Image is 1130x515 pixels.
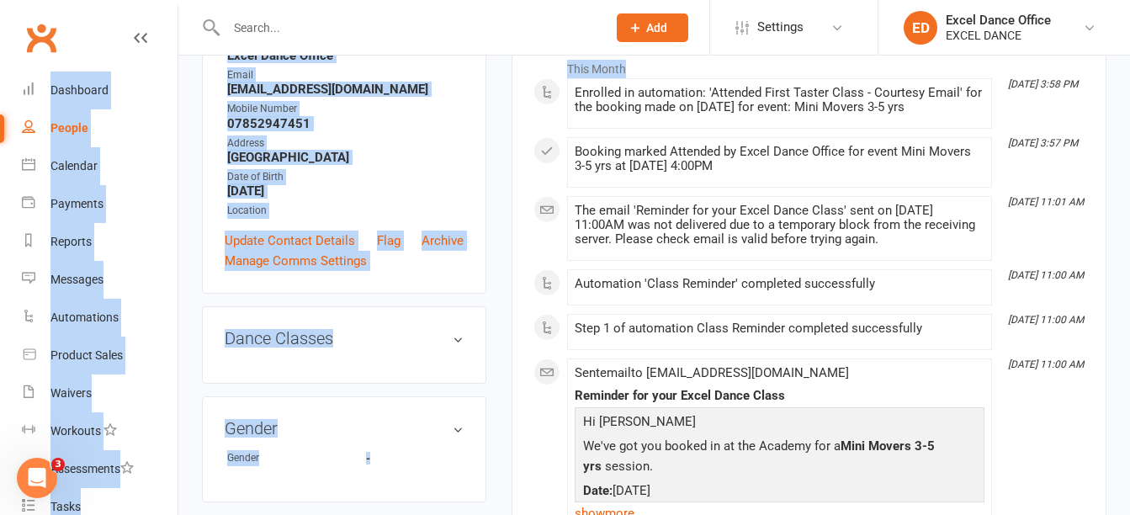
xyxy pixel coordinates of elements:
div: Assessments [50,462,134,475]
a: Waivers [22,374,178,412]
span: Sent email to [EMAIL_ADDRESS][DOMAIN_NAME] [575,365,849,380]
span: Add [646,21,667,35]
div: Calendar [50,159,98,173]
div: Reminder for your Excel Dance Class [575,389,984,403]
div: Enrolled in automation: 'Attended First Taster Class - Courtesy Email' for the booking made on [D... [575,86,984,114]
b: Date: [583,483,613,498]
div: Waivers [50,386,92,400]
div: Booking marked Attended by Excel Dance Office for event Mini Movers 3-5 yrs at [DATE] 4:00PM [575,145,984,173]
div: Automations [50,311,119,324]
a: Clubworx [20,17,62,59]
a: Messages [22,261,178,299]
i: [DATE] 11:00 AM [1008,314,1084,326]
a: Calendar [22,147,178,185]
div: Payments [50,197,103,210]
div: Messages [50,273,103,286]
li: This Month [533,51,1085,78]
strong: Excel Dance Office [227,48,464,63]
p: Hi [PERSON_NAME] [579,411,980,436]
div: Product Sales [50,348,123,362]
i: [DATE] 3:58 PM [1008,78,1078,90]
div: Excel Dance Office [946,13,1051,28]
a: Workouts [22,412,178,450]
strong: [EMAIL_ADDRESS][DOMAIN_NAME] [227,82,464,97]
div: EXCEL DANCE [946,28,1051,43]
span: Settings [757,8,804,46]
div: Mobile Number [227,101,464,117]
a: People [22,109,178,147]
span: 3 [51,458,65,471]
strong: [DATE] [227,183,464,199]
div: The email 'Reminder for your Excel Dance Class' sent on [DATE] 11:00AM was not delivered due to a... [575,204,984,247]
span: We've got you booked in at the Academy for a [583,438,841,454]
a: Flag [377,231,401,251]
span: session. [605,459,653,474]
a: Update Contact Details [225,231,355,251]
div: Step 1 of automation Class Reminder completed successfully [575,321,984,336]
strong: 07852947451 [227,116,464,131]
div: Gender [227,450,366,466]
i: [DATE] 11:00 AM [1008,358,1084,370]
div: People [50,121,88,135]
div: Tasks [50,500,81,513]
a: Payments [22,185,178,223]
a: Reports [22,223,178,261]
h3: Gender [225,419,464,438]
iframe: Intercom live chat [17,458,57,498]
button: Add [617,13,688,42]
div: Email [227,67,464,83]
div: Address [227,135,464,151]
a: Archive [422,231,464,251]
a: Product Sales [22,337,178,374]
i: [DATE] 11:00 AM [1008,269,1084,281]
input: Search... [221,16,595,40]
div: Location [227,203,464,219]
div: Workouts [50,424,101,438]
a: Dashboard [22,72,178,109]
div: Date of Birth [227,169,464,185]
div: ED [904,11,937,45]
h3: Dance Classes [225,329,464,348]
div: Dashboard [50,83,109,97]
i: [DATE] 3:57 PM [1008,137,1078,149]
strong: [GEOGRAPHIC_DATA] [227,150,464,165]
i: [DATE] 11:01 AM [1008,196,1084,208]
p: [DATE] [579,480,980,505]
strong: - [366,452,463,465]
a: Assessments [22,450,178,488]
a: Automations [22,299,178,337]
a: Manage Comms Settings [225,251,367,271]
div: Automation 'Class Reminder' completed successfully [575,277,984,291]
div: Reports [50,235,92,248]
